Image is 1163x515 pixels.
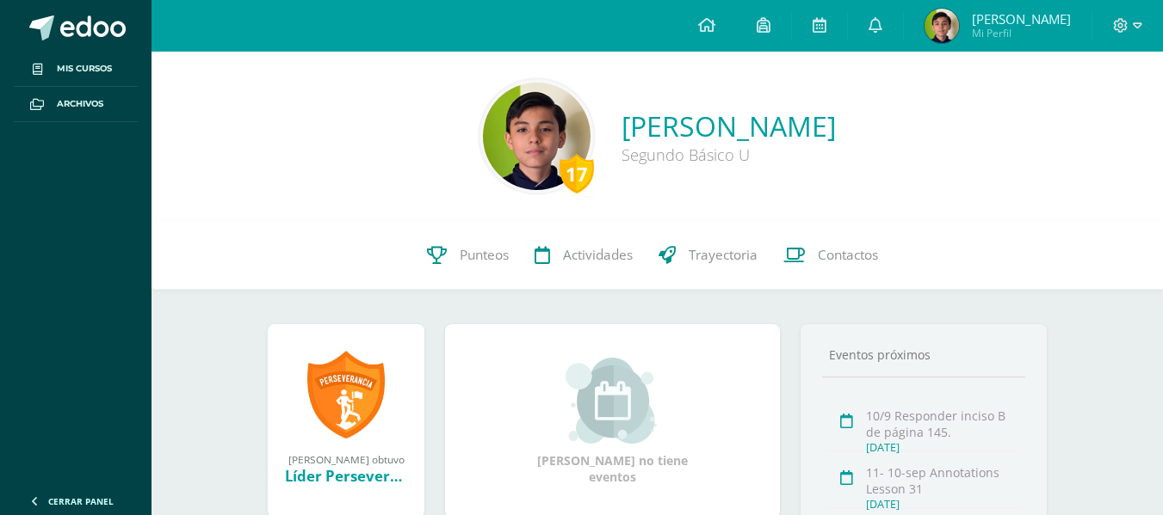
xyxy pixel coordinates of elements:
div: [DATE] [866,440,1020,455]
a: Mis cursos [14,52,138,87]
a: Contactos [770,221,891,290]
span: Actividades [563,246,633,264]
span: Mis cursos [57,62,112,76]
div: [PERSON_NAME] no tiene eventos [527,358,699,485]
span: Trayectoria [689,246,758,264]
img: 728b1bfcfb1cc736e760a6ef6d0e08d5.png [483,83,591,190]
a: Actividades [522,221,646,290]
span: Contactos [818,246,878,264]
div: [DATE] [866,497,1020,512]
span: Mi Perfil [972,26,1071,40]
div: 11- 10-sep Annotations Lesson 31 [866,464,1020,497]
img: 0a54c271053640bc7d5583f8cc83ce1f.png [925,9,959,43]
span: Archivos [57,97,103,111]
div: Segundo Básico U [622,144,836,165]
a: [PERSON_NAME] [622,107,836,144]
span: [PERSON_NAME] [972,10,1071,28]
div: 10/9 Responder inciso B de página 145. [866,408,1020,440]
a: Punteos [414,221,522,290]
img: event_small.png [566,358,659,444]
div: Líder Perseverante [285,466,407,486]
div: [PERSON_NAME] obtuvo [285,452,407,466]
div: Eventos próximos [822,346,1025,363]
a: Trayectoria [646,221,770,290]
span: Cerrar panel [48,495,114,507]
a: Archivos [14,87,138,122]
span: Punteos [460,246,509,264]
div: 17 [560,154,594,193]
